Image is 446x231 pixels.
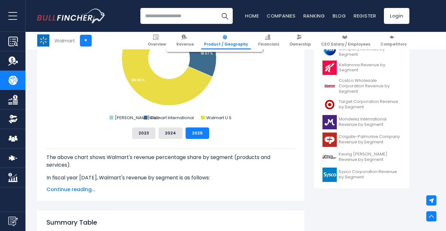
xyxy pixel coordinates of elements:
span: Mondelez International Revenue by Segment [339,117,401,127]
span: Ownership [289,42,311,47]
p: In fiscal year [DATE], Walmart's revenue by segment is as follows: [46,174,295,182]
a: Financials [255,32,282,49]
a: Home [245,12,259,19]
button: 2024 [159,127,182,139]
img: CL logo [322,133,337,147]
button: 2023 [132,127,155,139]
img: MDLZ logo [322,115,337,129]
a: Costco Wholesale Corporation Revenue by Segment [319,76,405,96]
a: Sysco Corporation Revenue by Segment [319,166,405,184]
img: COST logo [322,79,337,93]
a: Ranking [303,12,325,19]
img: Bullfincher logo [37,9,106,23]
a: Colgate-Palmolive Company Revenue by Segment [319,131,405,148]
span: Competitors [380,42,407,47]
text: Walmart U S [206,115,231,121]
a: Revenue [173,32,197,49]
span: Keurig [PERSON_NAME] Revenue by Segment [339,152,401,162]
img: Ownership [8,114,18,124]
a: Ownership [287,32,314,49]
span: Sysco Corporation Revenue by Segment [339,169,401,180]
a: Register [354,12,376,19]
a: Keurig [PERSON_NAME] Revenue by Segment [319,148,405,166]
div: Walmart [54,37,75,44]
a: Blog [333,12,346,19]
tspan: 68.55 % [131,78,145,83]
img: KDP logo [322,150,337,164]
a: + [80,35,92,47]
button: 2025 [186,127,209,139]
span: Target Corporation Revenue by Segment [339,99,401,110]
text: Walmart International [149,115,194,121]
span: Procter & [PERSON_NAME] Company Revenue by Segment [339,41,401,57]
span: Financials [258,42,279,47]
a: Target Corporation Revenue by Segment [319,96,405,113]
img: K logo [322,61,337,75]
span: Revenue [176,42,194,47]
img: SYY logo [322,168,337,182]
a: Login [384,8,409,24]
span: Product / Geography [204,42,248,47]
text: [PERSON_NAME] Club [115,115,160,121]
span: Colgate-Palmolive Company Revenue by Segment [339,134,401,145]
span: Costco Wholesale Corporation Revenue by Segment [339,78,401,94]
a: CEO Salary / Employees [318,32,373,49]
img: TGT logo [322,97,337,112]
span: Overview [148,42,166,47]
a: Mondelez International Revenue by Segment [319,113,405,131]
a: Go to homepage [37,9,105,23]
span: CEO Salary / Employees [321,42,370,47]
a: Kellanova Revenue by Segment [319,59,405,76]
a: Competitors [378,32,409,49]
a: Companies [267,12,296,19]
h2: Summary Table [46,218,295,227]
a: Overview [145,32,169,49]
span: Continue reading... [46,186,295,193]
span: Kellanova Revenue by Segment [339,62,400,73]
img: WMT logo [37,34,49,47]
a: Product / Geography [201,32,251,49]
button: Search [217,8,233,24]
p: The above chart shows Walmart's revenue percentage share by segment (products and services). [46,154,295,169]
tspan: 18.07 % [201,51,213,56]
